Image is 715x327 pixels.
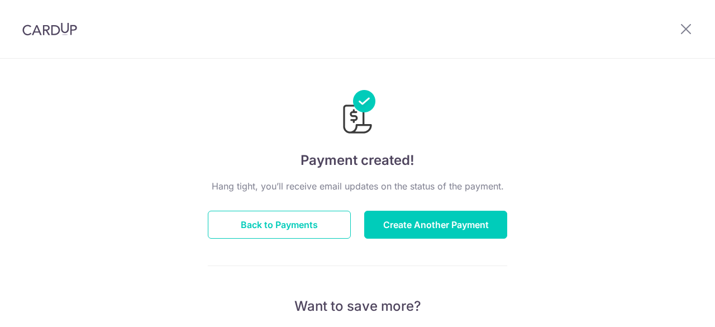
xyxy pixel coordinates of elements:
[208,211,351,239] button: Back to Payments
[340,90,375,137] img: Payments
[208,297,507,315] p: Want to save more?
[208,179,507,193] p: Hang tight, you’ll receive email updates on the status of the payment.
[22,22,77,36] img: CardUp
[208,150,507,170] h4: Payment created!
[364,211,507,239] button: Create Another Payment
